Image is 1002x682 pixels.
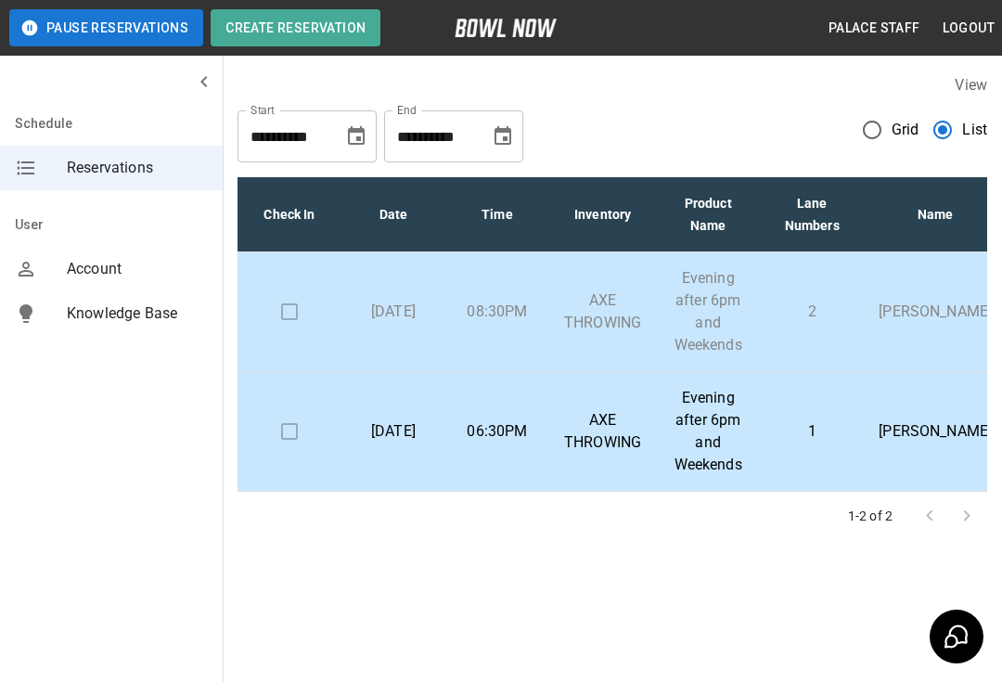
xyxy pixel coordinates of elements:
[67,258,208,280] span: Account
[338,118,375,155] button: Choose date, selected date is Sep 25, 2025
[445,177,549,252] th: Time
[460,301,534,323] p: 08:30PM
[9,9,203,46] button: Pause Reservations
[67,302,208,325] span: Knowledge Base
[821,11,928,45] button: Palace Staff
[775,420,849,443] p: 1
[460,420,534,443] p: 06:30PM
[238,177,341,252] th: Check In
[962,119,987,141] span: List
[671,267,745,356] p: Evening after 6pm and Weekends
[879,420,992,443] p: [PERSON_NAME]
[564,290,641,334] p: AXE THROWING
[892,119,919,141] span: Grid
[564,409,641,454] p: AXE THROWING
[211,9,380,46] button: Create Reservation
[549,177,656,252] th: Inventory
[879,301,992,323] p: [PERSON_NAME]
[356,301,430,323] p: [DATE]
[484,118,521,155] button: Choose date, selected date is Oct 25, 2025
[848,507,893,525] p: 1-2 of 2
[656,177,760,252] th: Product Name
[775,301,849,323] p: 2
[67,157,208,179] span: Reservations
[955,76,987,94] label: View
[671,387,745,476] p: Evening after 6pm and Weekends
[341,177,445,252] th: Date
[935,11,1002,45] button: Logout
[356,420,430,443] p: [DATE]
[455,19,557,37] img: logo
[760,177,864,252] th: Lane Numbers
